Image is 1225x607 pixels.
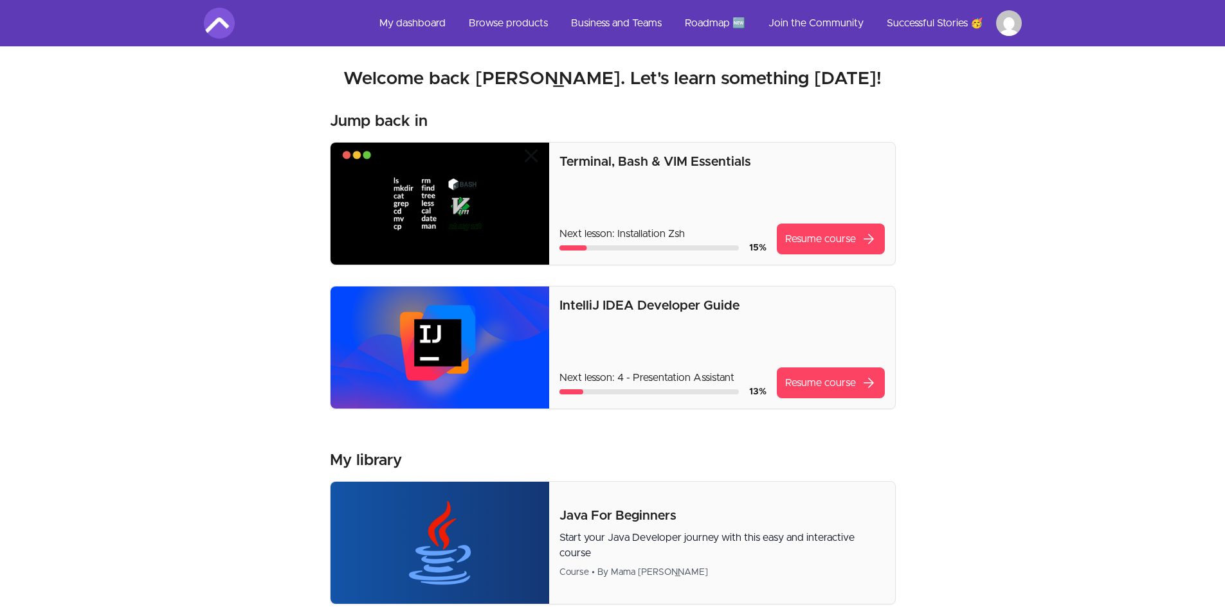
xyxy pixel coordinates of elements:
img: Amigoscode logo [204,8,235,39]
a: Roadmap 🆕 [675,8,756,39]
a: Resume coursearrow_forward [777,224,885,254]
a: Join the Community [758,8,874,39]
img: Profile image for Rinaldo Radhames R Parra [996,10,1022,36]
div: Course • By Mama [PERSON_NAME] [559,566,884,579]
p: Terminal, Bash & VIM Essentials [559,153,884,171]
a: My dashboard [369,8,456,39]
span: 15 % [749,243,767,252]
a: Successful Stories 🥳 [876,8,994,39]
img: Product image for IntelliJ IDEA Developer Guide [331,286,550,409]
a: Resume coursearrow_forward [777,367,885,398]
p: Java For Beginners [559,507,884,525]
nav: Main [369,8,1022,39]
span: 13 % [749,387,767,396]
p: IntelliJ IDEA Developer Guide [559,297,884,315]
img: Product image for Terminal, Bash & VIM Essentials [331,143,550,265]
h3: My library [330,450,402,471]
h2: Welcome back [PERSON_NAME]. Let's learn something [DATE]! [204,67,1022,91]
p: Start your Java Developer journey with this easy and interactive course [559,530,884,561]
a: Browse products [458,8,558,39]
p: Next lesson: Installation Zsh [559,226,766,242]
span: arrow_forward [861,375,876,391]
a: Business and Teams [561,8,672,39]
img: Product image for Java For Beginners [331,482,550,604]
p: Next lesson: 4 - Presentation Assistant [559,370,766,385]
div: Course progress [559,389,738,394]
a: Product image for Java For BeginnersJava For BeginnersStart your Java Developer journey with this... [330,481,896,604]
div: Course progress [559,245,738,251]
h3: Jump back in [330,111,428,132]
span: arrow_forward [861,231,876,247]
